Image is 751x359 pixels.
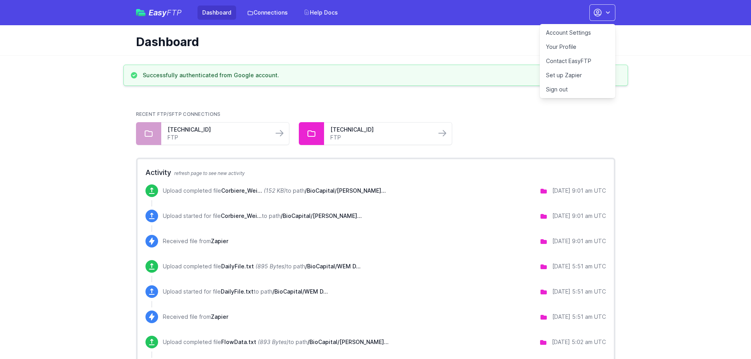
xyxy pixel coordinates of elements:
span: /BioCapital/Corbiere/Weigh [305,187,386,194]
p: Upload started for file to path [163,288,328,296]
span: Easy [149,9,182,17]
div: [DATE] 9:01 am UTC [552,187,606,195]
div: [DATE] 9:01 am UTC [552,237,606,245]
a: EasyFTP [136,9,182,17]
h1: Dashboard [136,35,609,49]
span: Corbiere_Weigh_Data_Zebra.xlsx [221,187,262,194]
a: Account Settings [540,26,615,40]
a: FTP [330,134,430,141]
div: [DATE] 5:51 am UTC [552,288,606,296]
div: [DATE] 5:02 am UTC [552,338,606,346]
div: [DATE] 5:51 am UTC [552,262,606,270]
span: /BioCapital/Corbiere/Daily Email [307,339,389,345]
i: (893 Bytes) [258,339,289,345]
iframe: Drift Widget Chat Controller [712,320,742,350]
a: [TECHNICAL_ID] [168,126,267,134]
span: refresh page to see new activity [174,170,245,176]
a: Sign out [540,82,615,97]
p: Received file from [163,313,228,321]
h2: Activity [145,167,606,178]
a: Help Docs [299,6,343,20]
img: easyftp_logo.png [136,9,145,16]
span: FlowData.txt [221,339,256,345]
div: [DATE] 5:51 am UTC [552,313,606,321]
div: [DATE] 9:01 am UTC [552,212,606,220]
a: Set up Zapier [540,68,615,82]
p: Upload completed file to path [163,338,389,346]
span: DailyFile.txt [221,263,254,270]
span: FTP [167,8,182,17]
a: Your Profile [540,40,615,54]
p: Received file from [163,237,228,245]
span: /BioCapital/Corbiere/Weigh [281,212,362,219]
a: [TECHNICAL_ID] [330,126,430,134]
p: Upload completed file to path [163,262,361,270]
a: FTP [168,134,267,141]
h3: Successfully authenticated from Google account. [143,71,279,79]
p: Upload started for file to path [163,212,362,220]
i: (895 Bytes) [255,263,286,270]
i: (152 KB) [264,187,286,194]
span: DailyFile.txt [221,288,253,295]
span: Zapier [211,238,228,244]
h2: Recent FTP/SFTP Connections [136,111,615,117]
span: Zapier [211,313,228,320]
a: Connections [242,6,293,20]
p: Upload completed file to path [163,187,386,195]
span: Corbiere_Weigh_Data_Zebra.xlsx [221,212,262,219]
a: Dashboard [198,6,236,20]
a: Contact EasyFTP [540,54,615,68]
span: /BioCapital/WEM Daily Email [272,288,328,295]
span: /BioCapital/WEM Daily Email [305,263,361,270]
